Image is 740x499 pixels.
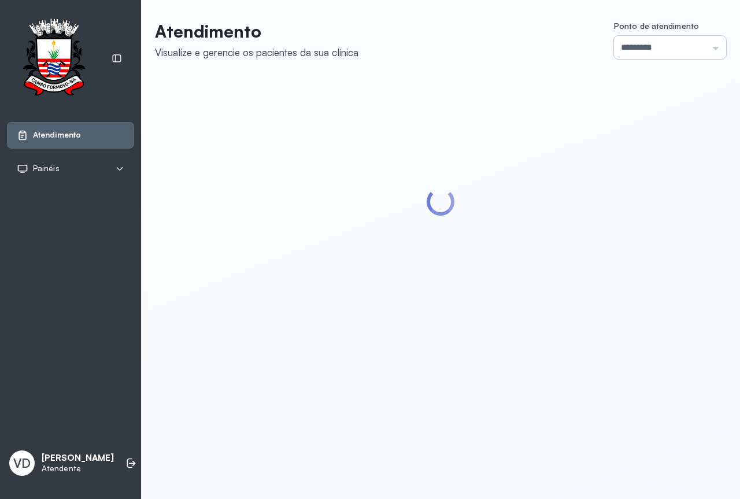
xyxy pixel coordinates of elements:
[42,464,114,474] p: Atendente
[12,19,95,99] img: Logotipo do estabelecimento
[614,21,699,31] span: Ponto de atendimento
[17,130,124,141] a: Atendimento
[155,46,358,58] div: Visualize e gerencie os pacientes da sua clínica
[42,453,114,464] p: [PERSON_NAME]
[155,21,358,42] p: Atendimento
[33,164,60,173] span: Painéis
[33,130,81,140] span: Atendimento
